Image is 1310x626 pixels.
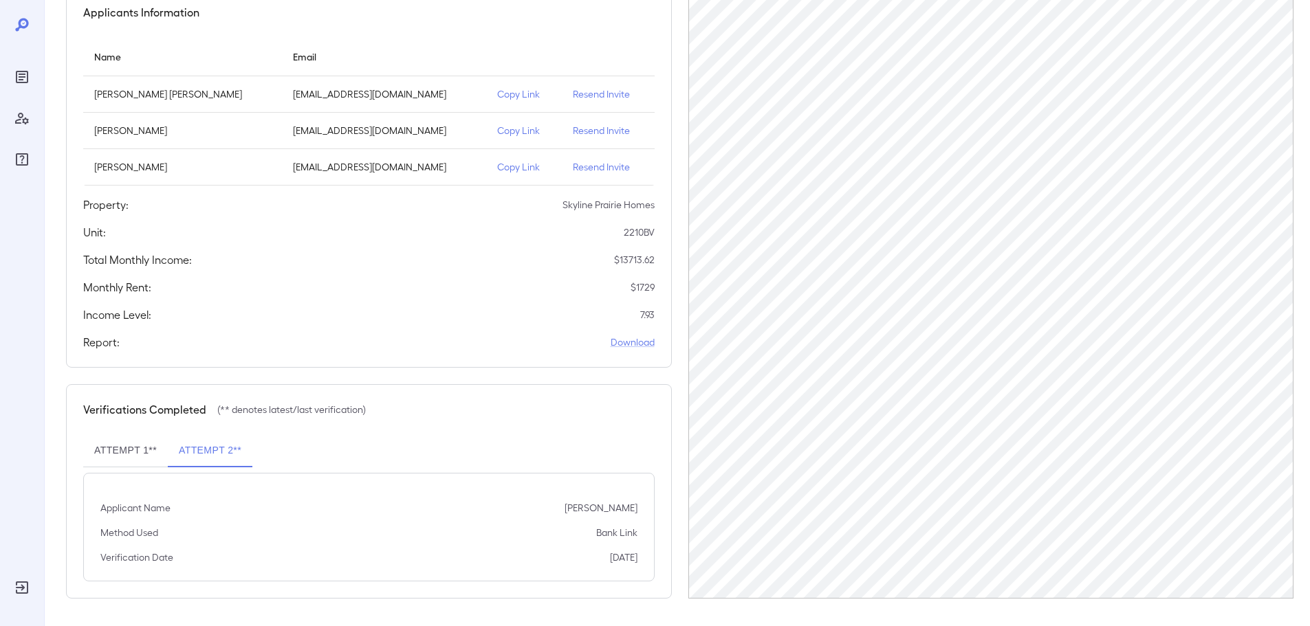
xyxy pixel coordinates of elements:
[83,279,151,295] h5: Monthly Rent:
[100,526,158,539] p: Method Used
[640,308,655,322] p: 7.93
[94,124,271,137] p: [PERSON_NAME]
[11,107,33,129] div: Manage Users
[94,87,271,101] p: [PERSON_NAME] [PERSON_NAME]
[282,37,487,76] th: Email
[573,87,643,101] p: Resend Invite
[83,434,168,467] button: Attempt 1**
[497,87,551,101] p: Copy Link
[11,577,33,599] div: Log Out
[497,160,551,174] p: Copy Link
[100,501,171,515] p: Applicant Name
[83,37,282,76] th: Name
[563,198,655,212] p: Skyline Prairie Homes
[168,434,252,467] button: Attempt 2**
[94,160,271,174] p: [PERSON_NAME]
[83,4,199,21] h5: Applicants Information
[83,306,151,323] h5: Income Level:
[100,550,173,564] p: Verification Date
[596,526,637,539] p: Bank Link
[497,124,551,137] p: Copy Link
[83,197,129,213] h5: Property:
[293,87,476,101] p: [EMAIL_ADDRESS][DOMAIN_NAME]
[611,335,655,349] a: Download
[83,251,192,268] h5: Total Monthly Income:
[610,550,637,564] p: [DATE]
[614,253,655,267] p: $ 13713.62
[631,280,655,294] p: $ 1729
[11,148,33,170] div: FAQ
[83,37,655,186] table: simple table
[11,66,33,88] div: Reports
[83,334,120,350] h5: Report:
[217,403,366,416] p: (** denotes latest/last verification)
[573,124,643,137] p: Resend Invite
[565,501,637,515] p: [PERSON_NAME]
[83,224,106,241] h5: Unit:
[573,160,643,174] p: Resend Invite
[293,160,476,174] p: [EMAIL_ADDRESS][DOMAIN_NAME]
[624,225,655,239] p: 2210BV
[83,401,206,418] h5: Verifications Completed
[293,124,476,137] p: [EMAIL_ADDRESS][DOMAIN_NAME]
